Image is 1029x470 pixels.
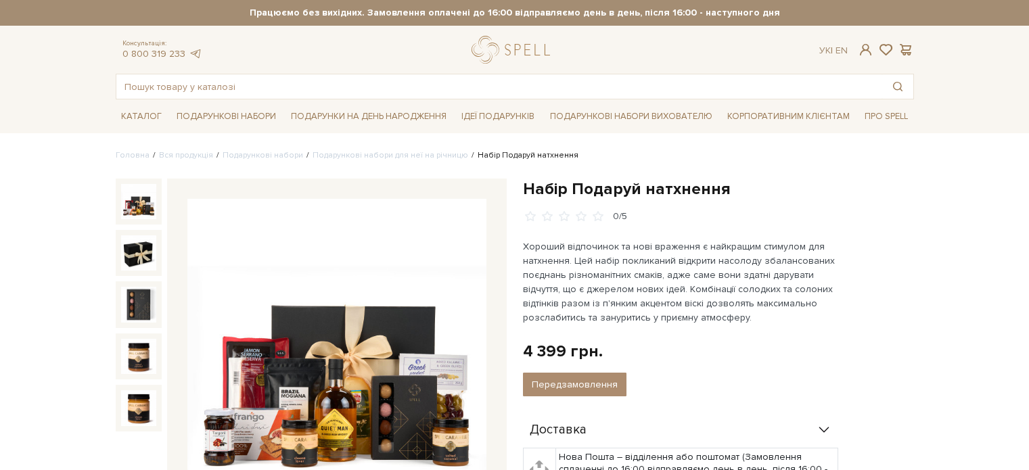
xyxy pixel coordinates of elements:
a: Подарункові набори вихователю [545,105,718,128]
a: Головна [116,150,150,160]
span: | [831,45,833,56]
a: Подарункові набори для неї на річницю [313,150,468,160]
div: 4 399 грн. [523,341,603,362]
button: Пошук товару у каталозі [882,74,913,99]
a: logo [472,36,556,64]
div: 0/5 [613,210,627,223]
a: Подарунки на День народження [285,106,452,127]
a: Подарункові набори [171,106,281,127]
a: Подарункові набори [223,150,303,160]
strong: Працюємо без вихідних. Замовлення оплачені до 16:00 відправляємо день в день, після 16:00 - насту... [116,7,914,19]
a: Про Spell [859,106,913,127]
a: Вся продукція [159,150,213,160]
img: Набір Подаруй натхнення [121,339,156,374]
img: Набір Подаруй натхнення [121,235,156,271]
li: Набір Подаруй натхнення [468,149,578,162]
p: Хороший відпочинок та нові враження є найкращим стимулом для натхнення. Цей набір покликаний відк... [523,239,840,325]
a: Каталог [116,106,167,127]
a: En [836,45,848,56]
input: Пошук товару у каталозі [116,74,882,99]
a: Корпоративним клієнтам [722,105,855,128]
span: Доставка [530,424,587,436]
div: Ук [819,45,848,57]
img: Набір Подаруй натхнення [121,390,156,425]
a: telegram [189,48,202,60]
img: Набір Подаруй натхнення [121,184,156,219]
img: Набір Подаруй натхнення [121,287,156,322]
span: Консультація: [122,39,202,48]
h1: Набір Подаруй натхнення [523,179,914,199]
button: Передзамовлення [523,373,626,396]
a: Ідеї подарунків [456,106,540,127]
a: 0 800 319 233 [122,48,185,60]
